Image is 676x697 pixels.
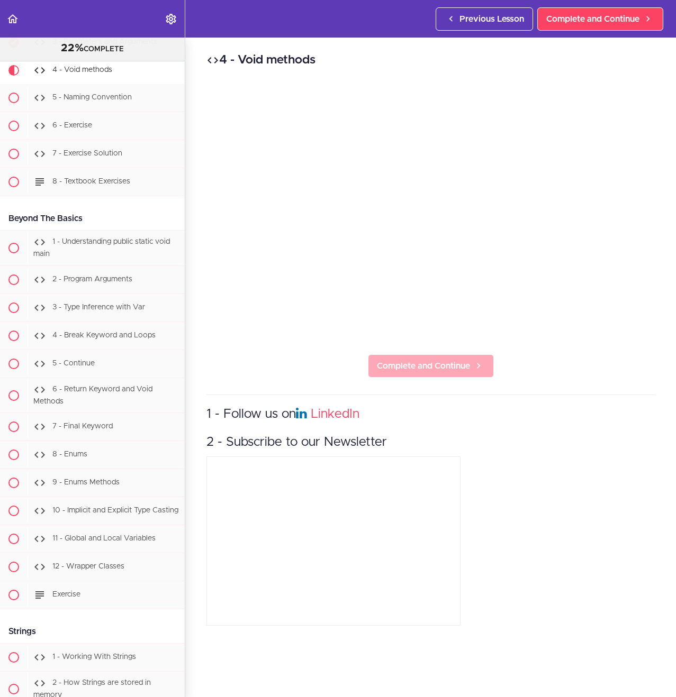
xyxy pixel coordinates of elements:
span: Previous Lesson [459,13,524,25]
span: Complete and Continue [546,13,639,25]
a: LinkedIn [311,408,359,420]
span: 4 - Break Keyword and Loops [52,332,156,339]
h3: 2 - Subscribe to our Newsletter [206,434,655,451]
span: 10 - Implicit and Explicit Type Casting [52,507,178,515]
span: 9 - Enums Methods [52,479,120,487]
span: 3 - Type Inference with Var [52,304,145,311]
span: 6 - Return Keyword and Void Methods [33,386,152,405]
div: COMPLETE [13,42,172,56]
span: 5 - Continue [52,360,95,367]
span: 8 - Enums [52,451,87,458]
span: 11 - Global and Local Variables [52,535,156,543]
h2: 4 - Void methods [206,51,655,69]
span: 5 - Naming Convention [52,94,132,101]
span: Exercise [52,591,80,599]
span: Complete and Continue [377,360,470,372]
span: 12 - Wrapper Classes [52,563,124,571]
span: 4 - Void methods [52,66,112,74]
span: 8 - Textbook Exercises [52,178,130,185]
span: 1 - Understanding public static void main [33,238,170,258]
span: 2 - Program Arguments [52,276,132,283]
span: 22% [61,43,84,53]
a: Complete and Continue [537,7,663,31]
a: Previous Lesson [436,7,533,31]
span: 7 - Exercise Solution [52,150,122,157]
svg: Back to course curriculum [6,13,19,25]
a: Complete and Continue [368,354,494,378]
h3: 1 - Follow us on [206,406,655,423]
span: 7 - Final Keyword [52,423,113,430]
svg: Settings Menu [165,13,177,25]
span: 6 - Exercise [52,122,92,129]
span: 1 - Working With Strings [52,654,136,661]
